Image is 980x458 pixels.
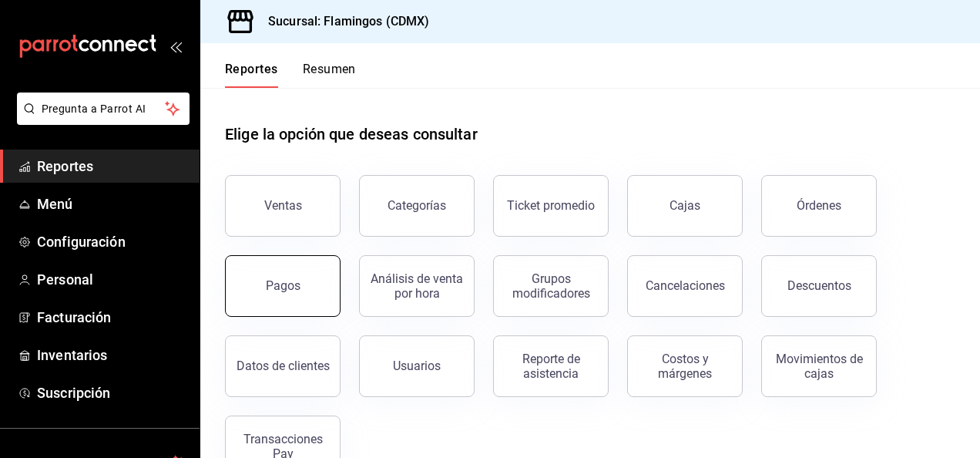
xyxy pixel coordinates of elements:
span: Pregunta a Parrot AI [42,101,166,117]
button: Pregunta a Parrot AI [17,93,190,125]
button: Resumen [303,62,356,88]
button: Descuentos [761,255,877,317]
button: Ventas [225,175,341,237]
div: Movimientos de cajas [771,352,867,381]
font: Facturación [37,309,111,325]
div: Pagos [266,278,300,293]
button: Ticket promedio [493,175,609,237]
div: Descuentos [787,278,851,293]
button: Usuarios [359,335,475,397]
h3: Sucursal: Flamingos (CDMX) [256,12,429,31]
button: Datos de clientes [225,335,341,397]
h1: Elige la opción que deseas consultar [225,123,478,146]
font: Reportes [225,62,278,77]
div: Grupos modificadores [503,271,599,301]
button: Pagos [225,255,341,317]
a: Pregunta a Parrot AI [11,112,190,128]
div: Ventas [264,198,302,213]
div: Reporte de asistencia [503,352,599,381]
button: Cancelaciones [627,255,743,317]
button: Órdenes [761,175,877,237]
div: Pestañas de navegación [225,62,356,88]
div: Cancelaciones [646,278,725,293]
button: Movimientos de cajas [761,335,877,397]
font: Menú [37,196,73,212]
a: Cajas [627,175,743,237]
div: Órdenes [797,198,841,213]
div: Categorías [388,198,446,213]
button: Categorías [359,175,475,237]
button: Costos y márgenes [627,335,743,397]
font: Configuración [37,234,126,250]
font: Inventarios [37,347,107,363]
button: Reporte de asistencia [493,335,609,397]
button: Análisis de venta por hora [359,255,475,317]
div: Cajas [670,197,701,215]
div: Usuarios [393,359,441,373]
font: Reportes [37,158,93,174]
font: Personal [37,271,93,288]
button: open_drawer_menu [169,40,182,52]
button: Grupos modificadores [493,255,609,317]
div: Costos y márgenes [637,352,733,381]
div: Ticket promedio [507,198,595,213]
div: Análisis de venta por hora [369,271,465,301]
font: Suscripción [37,385,110,401]
div: Datos de clientes [237,359,330,373]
